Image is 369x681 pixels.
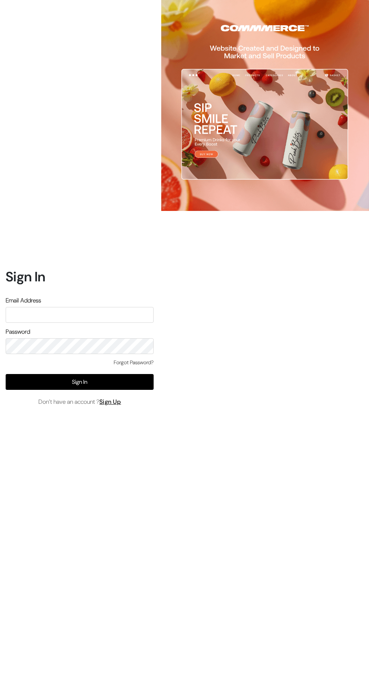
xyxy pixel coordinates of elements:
[6,374,154,390] button: Sign In
[99,398,121,406] a: Sign Up
[6,296,41,305] label: Email Address
[114,359,154,366] a: Forgot Password?
[6,269,154,285] h1: Sign In
[6,327,30,336] label: Password
[38,397,121,406] span: Don’t have an account ?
